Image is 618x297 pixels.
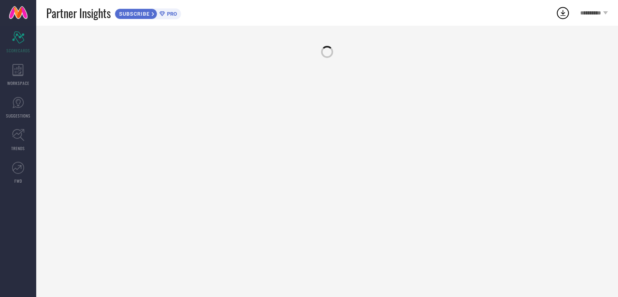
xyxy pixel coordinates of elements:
span: Partner Insights [46,5,111,21]
span: SCORECARDS [6,47,30,54]
span: SUBSCRIBE [115,11,152,17]
span: WORKSPACE [7,80,29,86]
span: PRO [165,11,177,17]
a: SUBSCRIBEPRO [115,6,181,19]
span: TRENDS [11,145,25,151]
div: Open download list [556,6,570,20]
span: SUGGESTIONS [6,113,31,119]
span: FWD [14,178,22,184]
